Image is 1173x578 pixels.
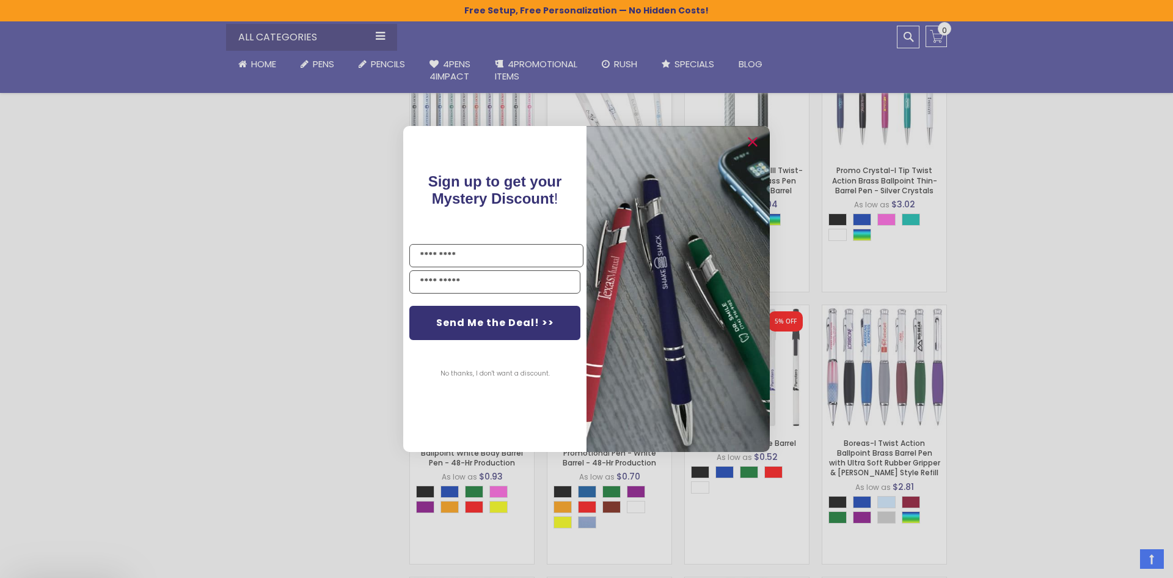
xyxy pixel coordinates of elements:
button: Send Me the Deal! >> [409,306,580,340]
iframe: Google Customer Reviews [1072,545,1173,578]
button: No thanks, I don't want a discount. [434,358,556,389]
span: ! [428,173,562,207]
button: Close dialog [743,132,762,152]
span: Sign up to get your Mystery Discount [428,173,562,207]
img: pop-up-image [586,126,770,452]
